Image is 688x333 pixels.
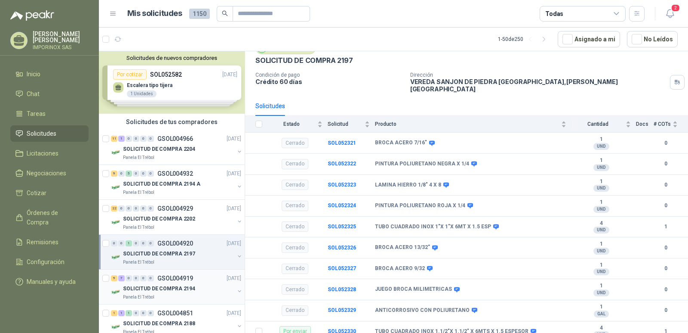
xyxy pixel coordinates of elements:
[10,185,89,201] a: Cotizar
[627,31,678,47] button: No Leídos
[147,310,154,316] div: 0
[227,274,241,283] p: [DATE]
[147,171,154,177] div: 0
[27,188,46,198] span: Cotizar
[267,121,316,127] span: Estado
[255,78,403,85] p: Crédito 60 días
[545,9,563,19] div: Todas
[189,9,210,19] span: 1150
[118,205,125,212] div: 0
[118,136,125,142] div: 1
[375,307,470,314] b: ANTICORROSIVO CON POLIURETANO
[140,136,147,142] div: 0
[111,310,117,316] div: 1
[111,205,117,212] div: 22
[654,223,678,231] b: 1
[571,262,631,269] b: 1
[593,268,609,275] div: UND
[126,136,132,142] div: 0
[27,109,46,118] span: Tareas
[111,182,121,193] img: Company Logo
[571,283,631,289] b: 1
[118,240,125,246] div: 0
[328,245,356,251] a: SOL052326
[282,284,308,295] div: Cerrado
[126,275,132,281] div: 0
[227,135,241,143] p: [DATE]
[111,168,243,196] a: 9 0 5 0 0 0 GSOL004932[DATE] Company LogoSOLICITUD DE COMPRA 2194 APanela El Trébol
[27,168,66,178] span: Negociaciones
[593,248,609,255] div: UND
[123,145,195,153] p: SOLICITUD DE COMPRA 2204
[654,244,678,252] b: 0
[375,286,452,293] b: JUEGO BROCA MILIMETRICAS
[282,305,308,316] div: Cerrado
[375,202,465,209] b: PINTURA POLIURETANO ROJA X 1/4
[102,55,241,61] button: Solicitudes de nuevos compradores
[558,31,620,47] button: Asignado a mi
[126,310,132,316] div: 1
[157,171,193,177] p: GSOL004932
[147,240,154,246] div: 0
[111,217,121,227] img: Company Logo
[123,294,154,301] p: Panela El Trébol
[99,114,245,130] div: Solicitudes de tus compradores
[133,171,139,177] div: 0
[10,106,89,122] a: Tareas
[375,140,427,146] b: BROCA ACERO 7/16"
[328,265,356,271] a: SOL052327
[328,182,356,188] a: SOL052323
[255,56,353,65] p: SOLICITUD DE COMPRA 2197
[127,7,182,20] h1: Mis solicitudes
[27,69,40,79] span: Inicio
[133,205,139,212] div: 0
[10,10,54,21] img: Logo peakr
[328,161,356,167] b: SOL052322
[654,121,671,127] span: # COTs
[255,72,403,78] p: Condición de pago
[654,306,678,314] b: 0
[636,116,654,133] th: Docs
[111,287,121,297] img: Company Logo
[227,170,241,178] p: [DATE]
[99,51,245,114] div: Solicitudes de nuevos compradoresPor cotizarSOL052582[DATE] Escalera tipo tijera1 UnidadesPor cot...
[375,224,491,230] b: TUBO CUADRADO INOX 1"X 1"X 6MT X 1.5 ESP
[654,265,678,273] b: 0
[123,259,154,266] p: Panela El Trébol
[147,275,154,281] div: 0
[111,147,121,158] img: Company Logo
[111,275,117,281] div: 9
[328,286,356,293] a: SOL052328
[10,274,89,290] a: Manuales y ayuda
[27,237,58,247] span: Remisiones
[282,180,308,190] div: Cerrado
[123,189,154,196] p: Panela El Trébol
[111,273,243,301] a: 9 7 0 0 0 0 GSOL004919[DATE] Company LogoSOLICITUD DE COMPRA 2194Panela El Trébol
[410,78,666,93] p: VEREDA SANJON DE PIEDRA [GEOGRAPHIC_DATA] , [PERSON_NAME][GEOGRAPHIC_DATA]
[571,325,631,332] b: 4
[133,310,139,316] div: 0
[282,264,308,274] div: Cerrado
[140,275,147,281] div: 0
[328,202,356,209] a: SOL052324
[123,215,195,223] p: SOLICITUD DE COMPRA 2202
[33,31,89,43] p: [PERSON_NAME] [PERSON_NAME]
[654,286,678,294] b: 0
[126,205,132,212] div: 0
[375,161,469,168] b: PINTURA POLIURETANO NEGRA X 1/4
[571,241,631,248] b: 1
[157,240,193,246] p: GSOL004920
[593,164,609,171] div: UND
[123,250,195,258] p: SOLICITUD DE COMPRA 2197
[375,244,430,251] b: BROCA ACERO 13/32”
[10,165,89,181] a: Negociaciones
[133,136,139,142] div: 0
[227,309,241,317] p: [DATE]
[571,220,631,227] b: 4
[126,171,132,177] div: 5
[140,310,147,316] div: 0
[654,181,678,189] b: 0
